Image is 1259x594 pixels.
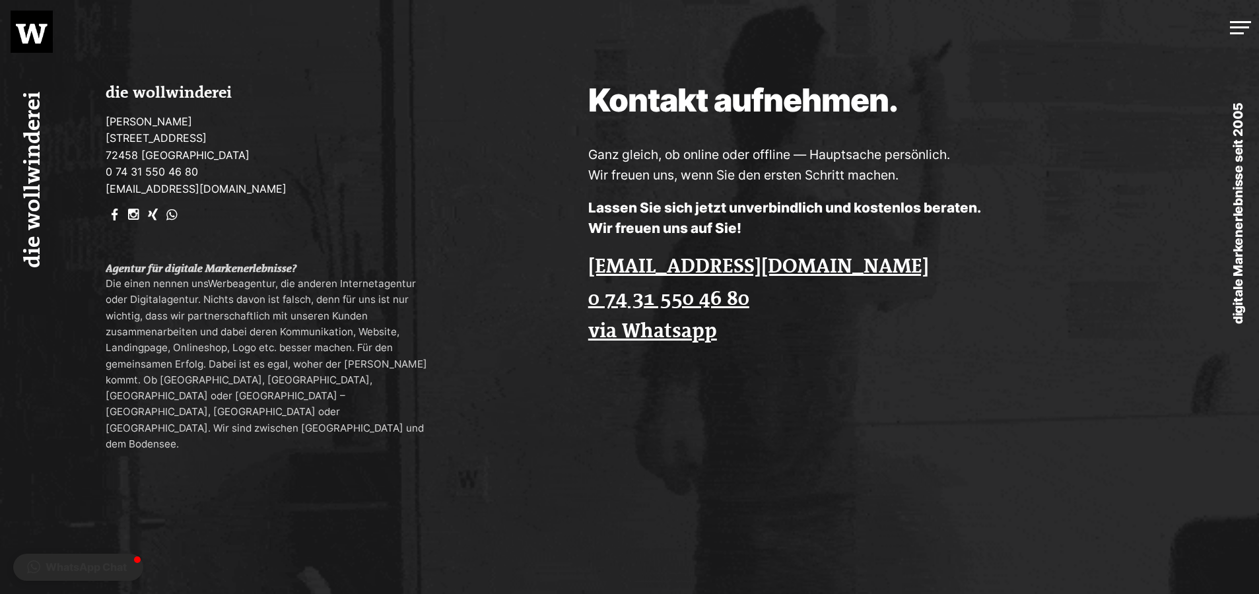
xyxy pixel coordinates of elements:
button: WhatsApp Chat [13,554,143,581]
strong: die wollwinderei [106,84,232,102]
a: Werbeagentur [208,277,275,290]
h1: Agentur für digitale Markenerlebnisse? [106,262,440,276]
p: Die einen nennen uns , die anderen Internetagentur oder Digitalagentur. Nichts davon ist falsch, ... [106,276,440,452]
p: [PERSON_NAME] [STREET_ADDRESS] 72458 [GEOGRAPHIC_DATA] [106,114,440,198]
strong: Wir freuen uns auf Sie! [588,219,741,237]
a: via Whatsapp [588,315,717,348]
h3: Kontakt aufnehmen. [588,84,899,132]
h1: die wollwinderei [16,74,58,285]
a: 0 74 31 550 46 80 [588,283,749,315]
strong: Lassen Sie sich jetzt unverbindlich und kostenlos beraten. [588,199,981,216]
a: [EMAIL_ADDRESS][DOMAIN_NAME] [106,182,287,195]
a: 0 74 31 550 46 80 [106,165,198,178]
a: [EMAIL_ADDRESS][DOMAIN_NAME] [588,251,929,283]
p: Ganz gleich, ob online oder offline — Hauptsache persönlich. Wir freuen uns, wenn Sie den ersten ... [588,145,1174,185]
img: Logo wollwinder [16,24,48,44]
